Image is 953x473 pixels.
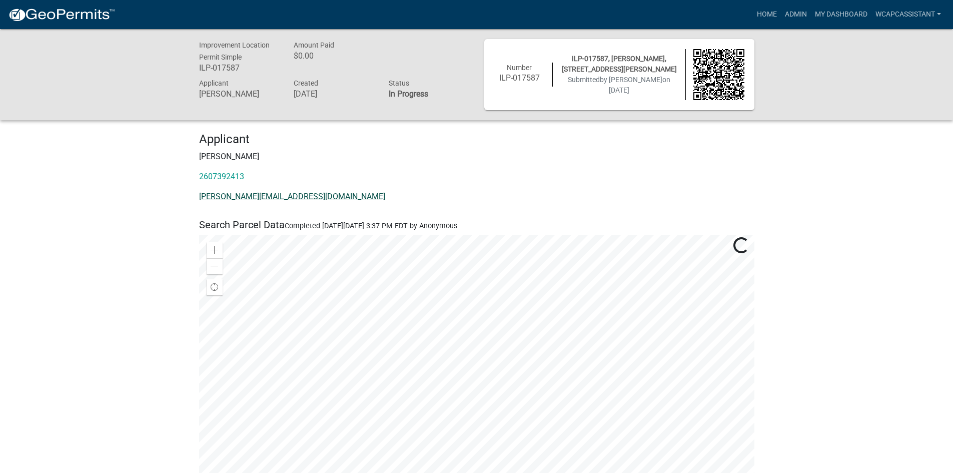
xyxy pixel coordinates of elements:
[389,89,428,99] strong: In Progress
[753,5,781,24] a: Home
[562,55,677,73] span: ILP-017587, [PERSON_NAME], [STREET_ADDRESS][PERSON_NAME]
[389,79,409,87] span: Status
[294,51,374,61] h6: $0.00
[199,192,385,201] a: [PERSON_NAME][EMAIL_ADDRESS][DOMAIN_NAME]
[199,132,754,147] h4: Applicant
[207,279,223,295] div: Find my location
[199,151,754,163] p: [PERSON_NAME]
[294,79,318,87] span: Created
[199,172,244,181] a: 2607392413
[294,41,334,49] span: Amount Paid
[693,49,744,100] img: QR code
[600,76,662,84] span: by [PERSON_NAME]
[811,5,871,24] a: My Dashboard
[199,219,754,231] h5: Search Parcel Data
[781,5,811,24] a: Admin
[568,76,670,94] span: Submitted on [DATE]
[199,41,270,61] span: Improvement Location Permit Simple
[207,258,223,274] div: Zoom out
[285,222,457,230] span: Completed [DATE][DATE] 3:37 PM EDT by Anonymous
[207,242,223,258] div: Zoom in
[294,89,374,99] h6: [DATE]
[494,73,545,83] h6: ILP-017587
[199,79,229,87] span: Applicant
[199,89,279,99] h6: [PERSON_NAME]
[199,63,279,73] h6: ILP-017587
[871,5,945,24] a: wcapcassistant
[507,64,532,72] span: Number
